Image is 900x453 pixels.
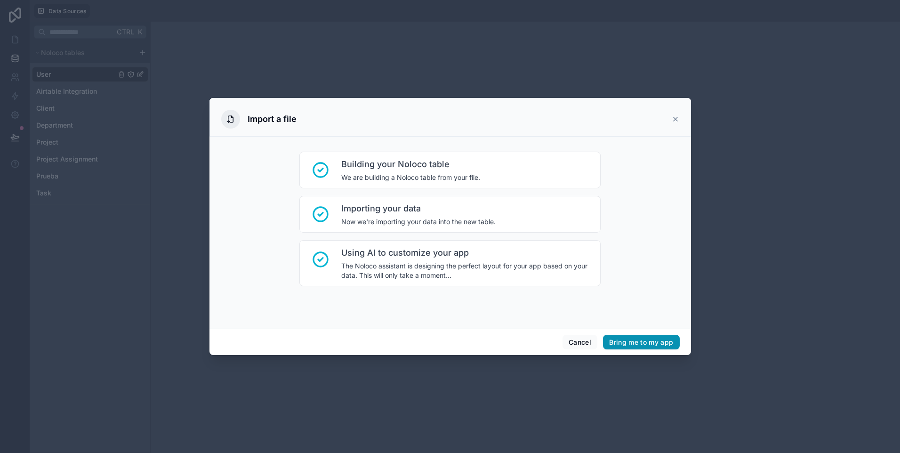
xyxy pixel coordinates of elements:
[341,202,496,215] span: Importing your data
[341,217,496,226] span: Now we're importing your data into the new table.
[341,158,480,171] span: Building your Noloco table
[562,335,597,350] button: Cancel
[341,173,480,182] span: We are building a Noloco table from your file.
[341,246,595,259] span: Using AI to customize your app
[341,261,595,280] span: The Noloco assistant is designing the perfect layout for your app based on your data. This will o...
[603,335,679,350] button: Bring me to my app
[248,113,297,126] h3: Import a file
